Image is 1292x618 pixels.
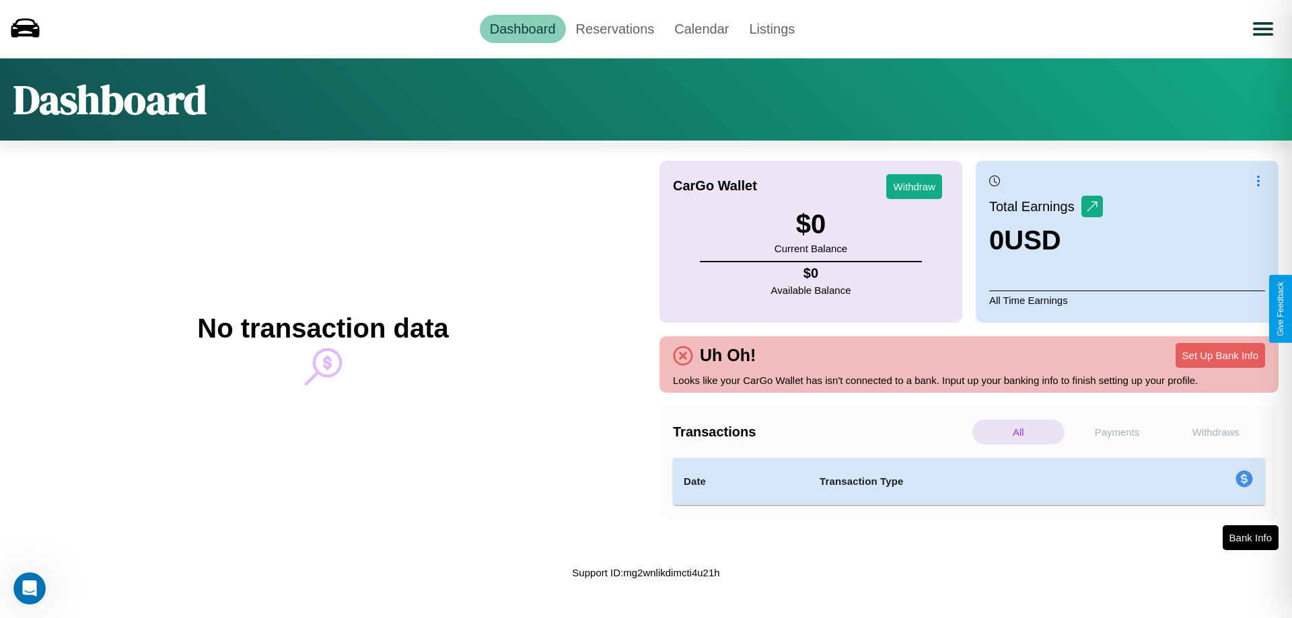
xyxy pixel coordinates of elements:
p: Withdraws [1170,420,1262,445]
iframe: Intercom live chat [13,572,46,605]
button: Withdraw [886,174,942,199]
p: All Time Earnings [989,291,1265,309]
h2: No transaction data [197,313,448,344]
table: simple table [673,458,1265,505]
p: Available Balance [771,281,851,299]
a: Calendar [664,15,739,43]
h3: 0 USD [989,225,1103,256]
p: Total Earnings [989,194,1081,219]
a: Reservations [566,15,665,43]
h4: Transaction Type [820,473,1125,490]
p: Looks like your CarGo Wallet has isn't connected to a bank. Input up your banking info to finish ... [673,371,1265,389]
h3: $ 0 [775,209,847,239]
button: Open menu [1244,10,1282,48]
a: Dashboard [480,15,566,43]
div: Give Feedback [1276,282,1285,336]
p: Payments [1071,420,1163,445]
a: Listings [739,15,805,43]
h4: Uh Oh! [693,346,762,365]
button: Bank Info [1223,525,1279,550]
p: Support ID: mg2wnlikdimcti4u21h [572,564,719,582]
p: All [972,420,1065,445]
button: Set Up Bank Info [1176,343,1265,368]
h4: Date [684,473,798,490]
h4: Transactions [673,424,969,440]
h4: $ 0 [771,266,851,281]
h4: CarGo Wallet [673,178,757,194]
h1: Dashboard [13,72,207,127]
p: Current Balance [775,239,847,258]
